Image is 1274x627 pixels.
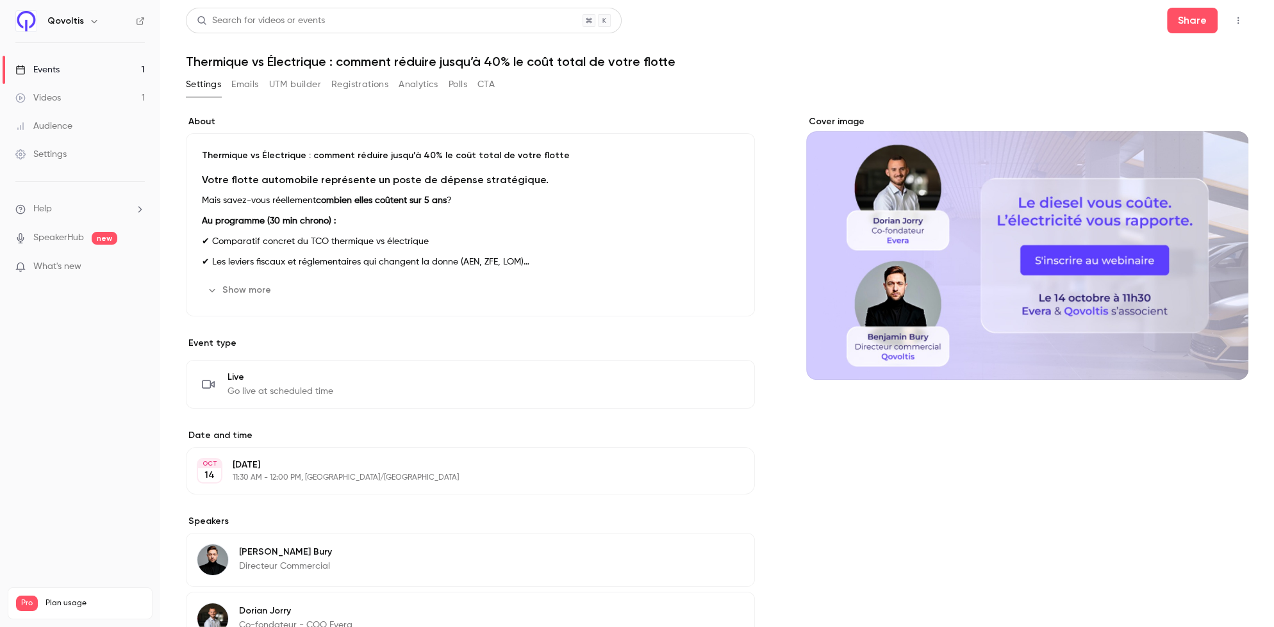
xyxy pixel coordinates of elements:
button: Settings [186,74,221,95]
div: Videos [15,92,61,104]
div: OCT [198,459,221,468]
span: Plan usage [45,598,144,608]
label: Cover image [806,115,1248,128]
img: Qovoltis [16,11,37,31]
p: [PERSON_NAME] Bury [239,546,332,558]
p: [DATE] [233,459,687,471]
span: Help [33,202,52,216]
button: Show more [202,280,279,300]
p: Directeur Commercial [239,560,332,573]
p: Thermique vs Électrique : comment réduire jusqu’à 40% le coût total de votre flotte [202,149,739,162]
button: CTA [477,74,495,95]
span: Live [227,371,333,384]
span: Pro [16,596,38,611]
div: Events [15,63,60,76]
label: About [186,115,755,128]
img: Benjamin Bury [197,544,228,575]
button: Emails [231,74,258,95]
p: Dorian Jorry [239,605,352,617]
div: Search for videos or events [197,14,325,28]
a: SpeakerHub [33,231,84,245]
button: UTM builder [269,74,321,95]
button: Polls [449,74,467,95]
div: Audience [15,120,72,133]
p: 11:30 AM - 12:00 PM, [GEOGRAPHIC_DATA]/[GEOGRAPHIC_DATA] [233,473,687,483]
strong: combien elles coûtent sur 5 ans [316,196,447,205]
span: What's new [33,260,81,273]
h1: Thermique vs Électrique : comment réduire jusqu’à 40% le coût total de votre flotte [186,54,1248,69]
p: Event type [186,337,755,350]
h6: Qovoltis [47,15,84,28]
section: Cover image [806,115,1248,380]
p: ✔ Les leviers fiscaux et réglementaires qui changent la donne (AEN, ZFE, LOM) [202,254,739,270]
div: Settings [15,148,67,161]
span: new [92,232,117,245]
li: help-dropdown-opener [15,202,145,216]
label: Date and time [186,429,755,442]
label: Speakers [186,515,755,528]
strong: Au programme (30 min chrono) : [202,216,336,225]
button: Share [1167,8,1218,33]
strong: Votre flotte automobile représente un poste de dépense stratégique. [202,174,549,186]
button: Analytics [399,74,438,95]
p: Mais savez-vous réellement ? [202,193,739,208]
p: 14 [204,469,215,482]
p: ✔ Comparatif concret du TCO thermique vs électrique [202,234,739,249]
span: Go live at scheduled time [227,385,333,398]
div: Benjamin Bury[PERSON_NAME] BuryDirecteur Commercial [186,533,755,587]
button: Registrations [331,74,388,95]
